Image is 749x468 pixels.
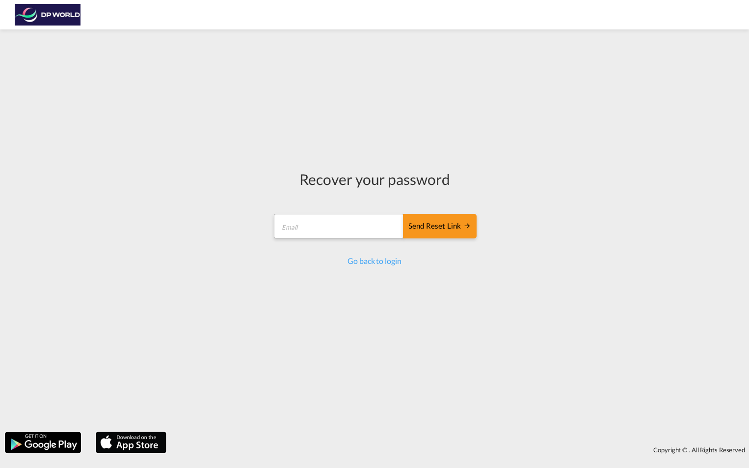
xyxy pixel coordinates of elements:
[274,214,404,238] input: Email
[403,214,477,238] button: SEND RESET LINK
[272,169,477,189] div: Recover your password
[95,431,167,454] img: apple.png
[171,442,749,458] div: Copyright © . All Rights Reserved
[408,221,471,232] div: Send reset link
[463,222,471,230] md-icon: icon-arrow-right
[348,256,401,265] a: Go back to login
[4,431,82,454] img: google.png
[15,4,81,26] img: c08ca190194411f088ed0f3ba295208c.png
